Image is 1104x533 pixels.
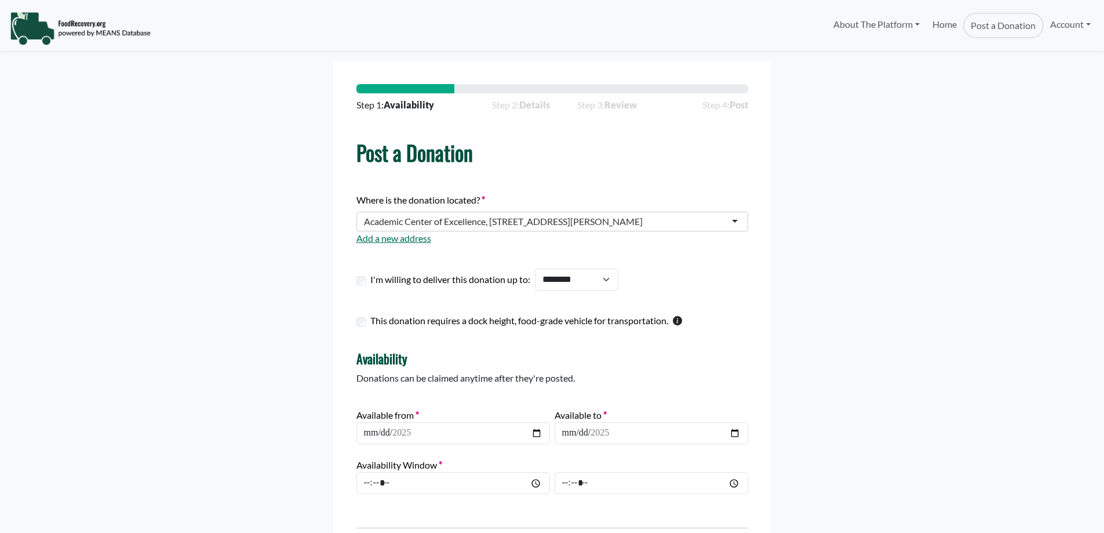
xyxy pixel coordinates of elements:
strong: Availability [384,99,434,110]
strong: Post [730,99,748,110]
h4: Availability [356,351,748,366]
strong: Review [604,99,637,110]
label: Available from [356,408,419,422]
span: Step 3: [577,98,675,112]
h1: Post a Donation [356,140,748,165]
a: Post a Donation [963,13,1043,38]
a: About The Platform [826,13,926,36]
a: Account [1044,13,1097,36]
label: This donation requires a dock height, food-grade vehicle for transportation. [370,314,668,328]
div: Academic Center of Excellence, [STREET_ADDRESS][PERSON_NAME] [364,216,643,227]
label: Where is the donation located? [356,193,485,207]
img: NavigationLogo_FoodRecovery-91c16205cd0af1ed486a0f1a7774a6544ea792ac00100771e7dd3ec7c0e58e41.png [10,11,151,46]
label: I'm willing to deliver this donation up to: [370,273,530,287]
label: Availability Window [356,458,442,472]
label: Available to [555,408,607,422]
p: Donations can be claimed anytime after they're posted. [356,371,748,385]
a: Add a new address [356,233,431,244]
span: Step 1: [356,98,434,112]
a: Home [926,13,963,38]
span: Step 4: [702,98,748,112]
strong: Details [519,99,550,110]
svg: This checkbox should only be used by warehouses donating more than one pallet of product. [673,316,682,325]
span: Step 2: [492,98,550,112]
